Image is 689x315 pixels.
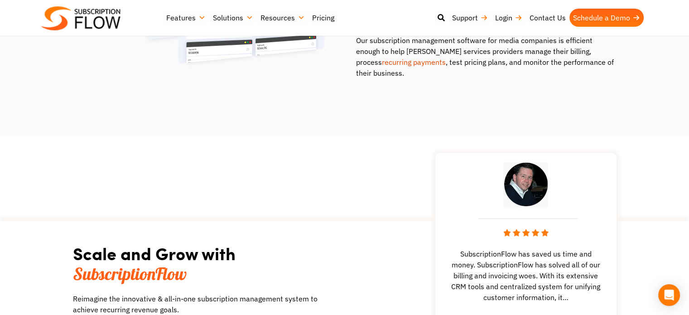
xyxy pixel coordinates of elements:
h2: Scale and Grow with [73,243,322,283]
a: recurring payments [382,58,446,67]
a: Resources [257,9,308,27]
a: Schedule a Demo [569,9,644,27]
p: Reimagine the innovative & all-in-one subscription management system to achieve recurring revenue... [73,293,322,315]
img: testimonial [503,162,549,207]
div: Open Intercom Messenger [658,284,680,306]
span: SubscriptionFlow [73,262,187,284]
a: Solutions [209,9,257,27]
img: Subscriptionflow [41,6,120,30]
a: Features [163,9,209,27]
a: Contact Us [526,9,569,27]
span: SubscriptionFlow has saved us time and money. SubscriptionFlow has solved all of our billing and ... [440,248,612,302]
p: Our subscription management software for media companies is efficient enough to help [PERSON_NAME... [356,35,617,78]
img: stars [503,229,549,236]
a: Support [448,9,491,27]
a: Login [491,9,526,27]
a: Pricing [308,9,338,27]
